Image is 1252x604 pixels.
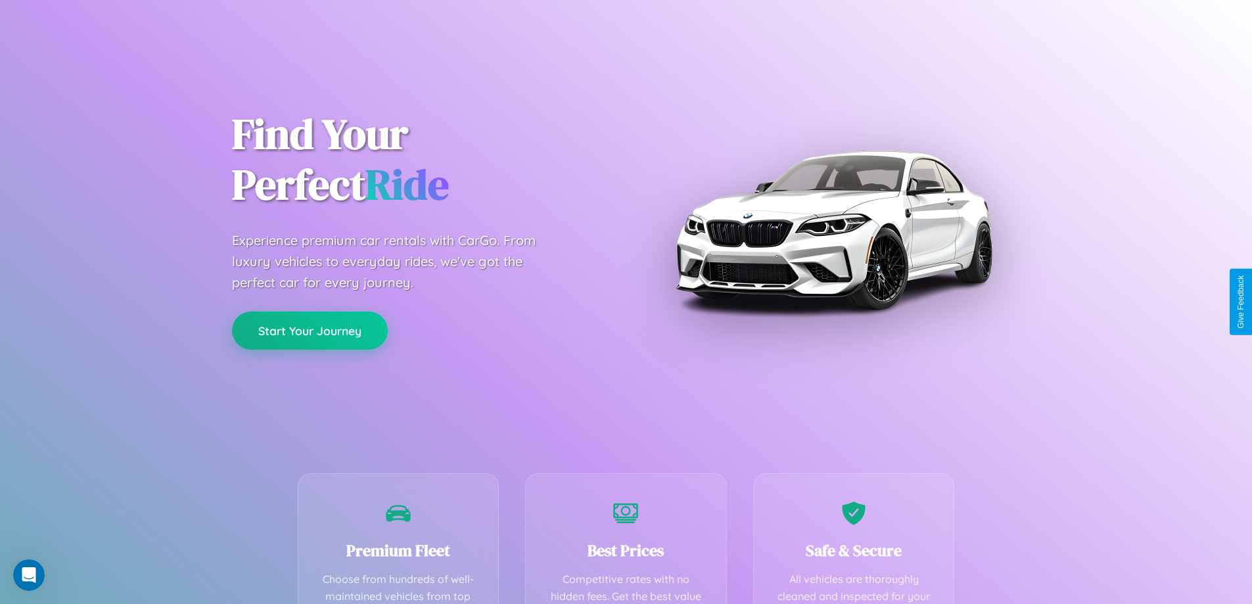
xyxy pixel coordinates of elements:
h1: Find Your Perfect [232,109,607,210]
div: Give Feedback [1236,275,1245,329]
p: Experience premium car rentals with CarGo. From luxury vehicles to everyday rides, we've got the ... [232,230,561,293]
h3: Best Prices [545,540,707,561]
button: Start Your Journey [232,312,388,350]
img: Premium BMW car rental vehicle [669,66,998,394]
span: Ride [365,156,449,213]
iframe: Intercom live chat [13,559,45,591]
h3: Premium Fleet [318,540,479,561]
h3: Safe & Secure [774,540,935,561]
